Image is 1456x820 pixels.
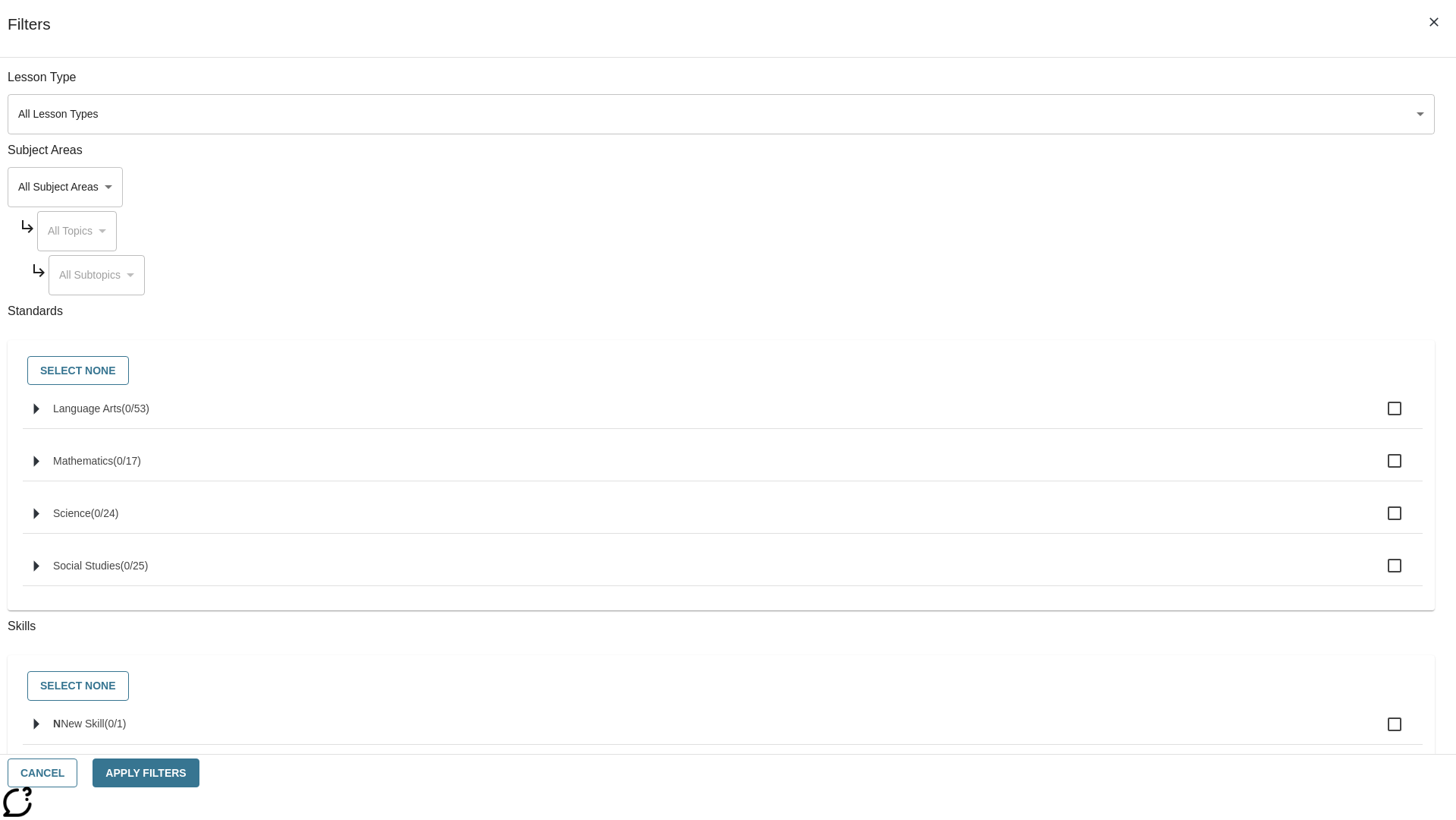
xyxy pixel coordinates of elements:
[27,671,129,701] button: Select None
[20,352,1423,389] div: Select standards
[8,94,1435,134] div: Select a lesson type
[8,142,1435,159] p: Subject Areas
[1418,6,1450,38] button: Close Filters side menu
[20,667,1423,705] div: Select skills
[49,255,145,295] div: Select a Subject Area
[91,507,119,519] span: 0 standards selected/24 standards in group
[23,389,1423,598] ul: Select standards
[27,356,129,386] button: Select None
[53,717,61,730] span: N
[53,402,121,415] span: Language Arts
[8,69,1435,87] p: Lesson Type
[53,455,113,467] span: Mathematics
[121,560,149,572] span: 0 standards selected/25 standards in group
[8,303,1435,320] p: Standards
[8,167,123,207] div: Select a Subject Area
[37,211,117,251] div: Select a Subject Area
[61,717,105,730] span: New Skill
[8,758,77,788] button: Cancel
[8,618,1435,635] p: Skills
[105,717,127,730] span: 0 skills selected/1 skills in group
[53,507,91,519] span: Science
[113,455,141,467] span: 0 standards selected/17 standards in group
[121,402,149,415] span: 0 standards selected/53 standards in group
[93,758,199,788] button: Apply Filters
[53,560,121,572] span: Social Studies
[8,15,51,57] h1: Filters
